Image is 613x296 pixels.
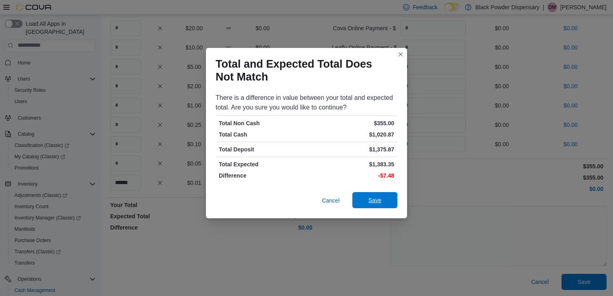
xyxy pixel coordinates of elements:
p: $1,020.87 [308,130,394,139]
p: Total Expected [219,160,305,168]
button: Closes this modal window [396,50,405,59]
p: $1,375.87 [308,145,394,153]
div: There is a difference in value between your total and expected total. Are you sure you would like... [216,93,397,112]
p: Difference [219,172,305,180]
p: $1,383.35 [308,160,394,168]
span: Cancel [322,197,339,205]
h1: Total and Expected Total Does Not Match [216,58,391,83]
p: Total Deposit [219,145,305,153]
button: Cancel [319,193,343,209]
span: Save [368,196,381,204]
button: Save [352,192,397,208]
p: Total Cash [219,130,305,139]
p: Total Non Cash [219,119,305,127]
p: $355.00 [308,119,394,127]
p: -$7.48 [308,172,394,180]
